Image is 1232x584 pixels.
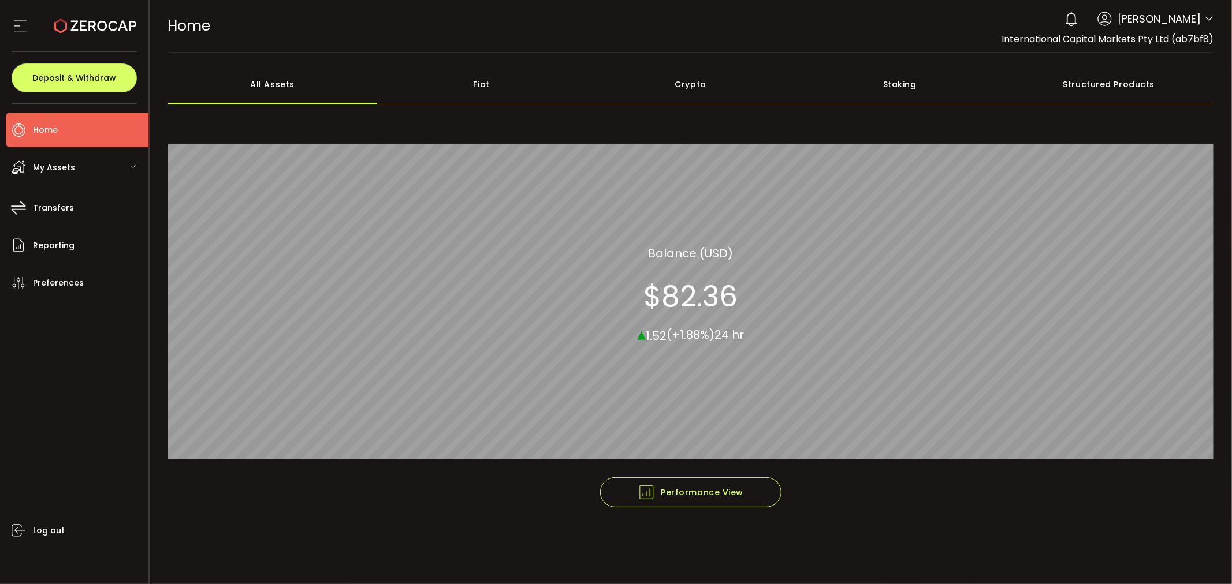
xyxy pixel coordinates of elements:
span: (+1.88%) [667,327,714,343]
span: International Capital Markets Pty Ltd (ab7bf8) [1002,32,1214,46]
iframe: Chat Widget [1174,529,1232,584]
span: Transfers [33,200,74,216]
span: ▴ [637,321,646,346]
section: Balance (USD) [648,245,733,262]
div: Staking [795,64,1004,104]
span: Deposit & Withdraw [32,74,116,82]
span: Preferences [33,275,84,291]
span: Home [168,16,211,36]
span: Reporting [33,237,75,254]
span: 1.52 [646,328,667,344]
button: Performance View [600,477,781,507]
div: Fiat [377,64,586,104]
span: 24 hr [714,327,744,343]
button: Deposit & Withdraw [12,63,137,92]
span: Performance View [638,484,743,501]
span: My Assets [33,159,75,176]
div: Crypto [586,64,795,104]
span: Home [33,122,58,138]
div: Structured Products [1004,64,1214,104]
span: [PERSON_NAME] [1118,11,1201,27]
div: All Assets [168,64,377,104]
section: $82.36 [643,279,738,314]
span: Log out [33,522,65,539]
